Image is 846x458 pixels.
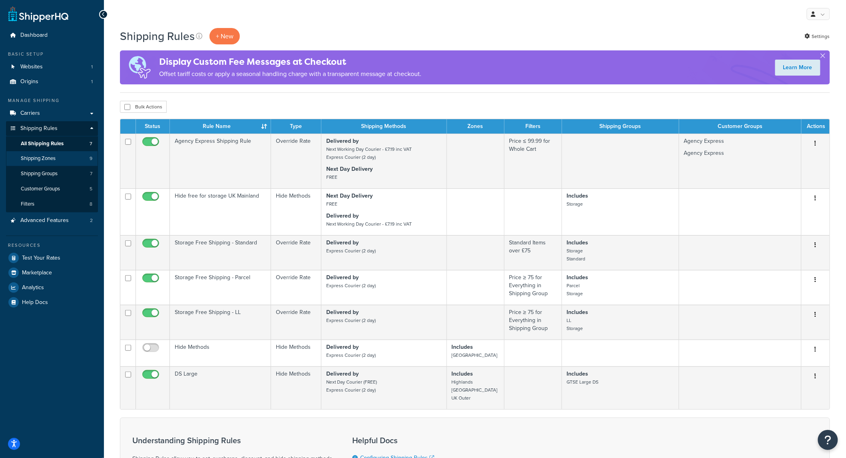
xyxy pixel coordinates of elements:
[567,200,583,208] small: Storage
[452,370,473,378] strong: Includes
[6,136,98,151] a: All Shipping Rules 7
[170,366,271,409] td: DS Large
[159,55,421,68] h4: Display Custom Fee Messages at Checkout
[321,119,447,134] th: Shipping Methods
[326,317,376,324] small: Express Courier (2 day)
[452,343,473,351] strong: Includes
[159,68,421,80] p: Offset tariff costs or apply a seasonal handling charge with a transparent message at checkout.
[326,343,359,351] strong: Delivered by
[271,340,321,366] td: Hide Methods
[170,235,271,270] td: Storage Free Shipping - Standard
[271,366,321,409] td: Hide Methods
[567,238,589,247] strong: Includes
[567,247,586,262] small: Storage Standard
[326,273,359,282] strong: Delivered by
[6,251,98,265] a: Test Your Rates
[6,106,98,121] a: Carriers
[326,200,337,208] small: FREE
[90,155,92,162] span: 9
[326,352,376,359] small: Express Courier (2 day)
[6,28,98,43] a: Dashboard
[818,430,838,450] button: Open Resource Center
[170,305,271,340] td: Storage Free Shipping - LL
[6,182,98,196] li: Customer Groups
[6,121,98,136] a: Shipping Rules
[20,217,69,224] span: Advanced Features
[6,197,98,212] li: Filters
[22,270,52,276] span: Marketplace
[6,166,98,181] li: Shipping Groups
[22,284,44,291] span: Analytics
[6,51,98,58] div: Basic Setup
[136,119,170,134] th: Status
[271,188,321,235] td: Hide Methods
[90,140,92,147] span: 7
[170,188,271,235] td: Hide free for storage UK Mainland
[326,238,359,247] strong: Delivered by
[6,295,98,310] li: Help Docs
[326,146,412,161] small: Next Working Day Courier - £7.19 inc VAT Express Courier (2 day)
[6,166,98,181] a: Shipping Groups 7
[505,235,562,270] td: Standard Items over £75
[505,119,562,134] th: Filters
[20,110,40,117] span: Carriers
[6,121,98,212] li: Shipping Rules
[6,280,98,295] a: Analytics
[326,282,376,289] small: Express Courier (2 day)
[170,340,271,366] td: Hide Methods
[567,378,599,386] small: GTSE Large DS
[6,266,98,280] a: Marketplace
[505,305,562,340] td: Price ≥ 75 for Everything in Shipping Group
[6,136,98,151] li: All Shipping Rules
[170,134,271,188] td: Agency Express Shipping Rule
[120,28,195,44] h1: Shipping Rules
[6,74,98,89] li: Origins
[90,201,92,208] span: 8
[271,134,321,188] td: Override Rate
[6,182,98,196] a: Customer Groups 5
[567,370,589,378] strong: Includes
[210,28,240,44] p: + New
[271,305,321,340] td: Override Rate
[805,31,830,42] a: Settings
[21,186,60,192] span: Customer Groups
[775,60,820,76] a: Learn More
[20,78,38,85] span: Origins
[679,134,802,188] td: Agency Express
[326,378,377,394] small: Next Day Courier (FREE) Express Courier (2 day)
[6,242,98,249] div: Resources
[120,50,159,84] img: duties-banner-06bc72dcb5fe05cb3f9472aba00be2ae8eb53ab6f0d8bb03d382ba314ac3c341.png
[22,299,48,306] span: Help Docs
[90,186,92,192] span: 5
[8,6,68,22] a: ShipperHQ Home
[6,74,98,89] a: Origins 1
[326,137,359,145] strong: Delivered by
[21,201,34,208] span: Filters
[271,235,321,270] td: Override Rate
[132,436,332,445] h3: Understanding Shipping Rules
[90,170,92,177] span: 7
[452,378,498,402] small: Highlands [GEOGRAPHIC_DATA] UK Outer
[326,174,337,181] small: FREE
[6,151,98,166] a: Shipping Zones 9
[20,32,48,39] span: Dashboard
[567,192,589,200] strong: Includes
[567,273,589,282] strong: Includes
[567,317,583,332] small: LL Storage
[91,78,93,85] span: 1
[271,119,321,134] th: Type
[567,308,589,316] strong: Includes
[326,220,412,228] small: Next Working Day Courier - £7.19 inc VAT
[326,165,373,173] strong: Next Day Delivery
[684,149,796,157] p: Agency Express
[6,213,98,228] a: Advanced Features 2
[562,119,679,134] th: Shipping Groups
[20,64,43,70] span: Websites
[326,308,359,316] strong: Delivered by
[170,119,271,134] th: Rule Name : activate to sort column ascending
[22,255,60,262] span: Test Your Rates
